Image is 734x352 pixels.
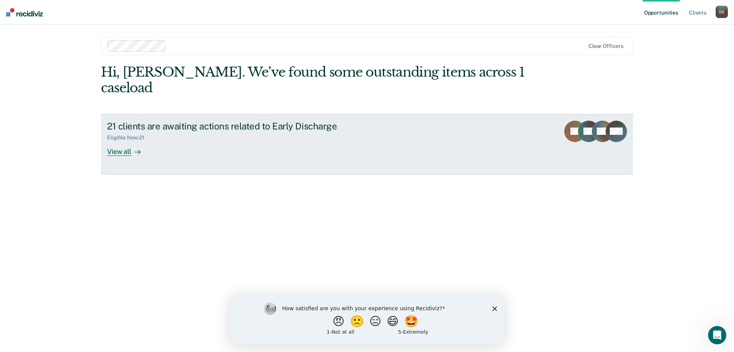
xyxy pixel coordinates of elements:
div: Clear officers [588,43,624,49]
div: View all [107,141,150,156]
div: Eligible Now : 21 [107,134,151,141]
div: Hi, [PERSON_NAME]. We’ve found some outstanding items across 1 caseload [101,64,527,96]
img: Recidiviz [6,8,43,16]
div: D S [716,6,728,18]
iframe: Survey by Kim from Recidiviz [230,295,504,344]
a: 21 clients are awaiting actions related to Early DischargeEligible Now:21View all [101,114,633,175]
button: DS [716,6,728,18]
div: 21 clients are awaiting actions related to Early Discharge [107,121,375,132]
iframe: Intercom live chat [708,326,726,344]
